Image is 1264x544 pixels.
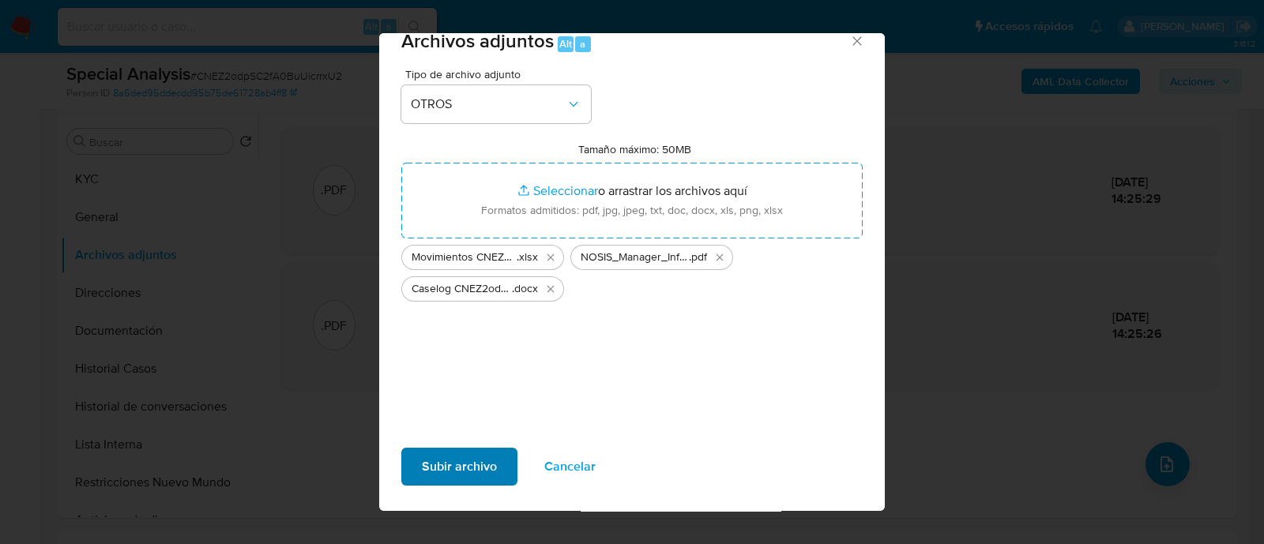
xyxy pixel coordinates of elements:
[411,96,566,112] span: OTROS
[849,33,863,47] button: Cerrar
[412,249,517,265] span: Movimientos CNEZ2odpSC2fA0BuUicrrxU2_2025_09_17_11_26_06
[401,448,517,486] button: Subir archivo
[541,248,560,267] button: Eliminar Movimientos CNEZ2odpSC2fA0BuUicrrxU2_2025_09_17_11_26_06.xlsx
[412,281,512,297] span: Caselog CNEZ2odpSC2fA0BuUicrrxU2_2025_09_17_11_26_06
[524,448,616,486] button: Cancelar
[580,36,585,51] span: a
[405,69,595,80] span: Tipo de archivo adjunto
[401,85,591,123] button: OTROS
[578,142,691,156] label: Tamaño máximo: 50MB
[512,281,538,297] span: .docx
[559,36,572,51] span: Alt
[581,249,689,265] span: NOSIS_Manager_InformeIndividual_20314127529_654926_20250917135523
[517,249,538,265] span: .xlsx
[689,249,707,265] span: .pdf
[401,238,863,302] ul: Archivos seleccionados
[401,27,554,54] span: Archivos adjuntos
[710,248,729,267] button: Eliminar NOSIS_Manager_InformeIndividual_20314127529_654926_20250917135523.pdf
[541,280,560,298] button: Eliminar Caselog CNEZ2odpSC2fA0BuUicrrxU2_2025_09_17_11_26_06.docx
[544,449,596,484] span: Cancelar
[422,449,497,484] span: Subir archivo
